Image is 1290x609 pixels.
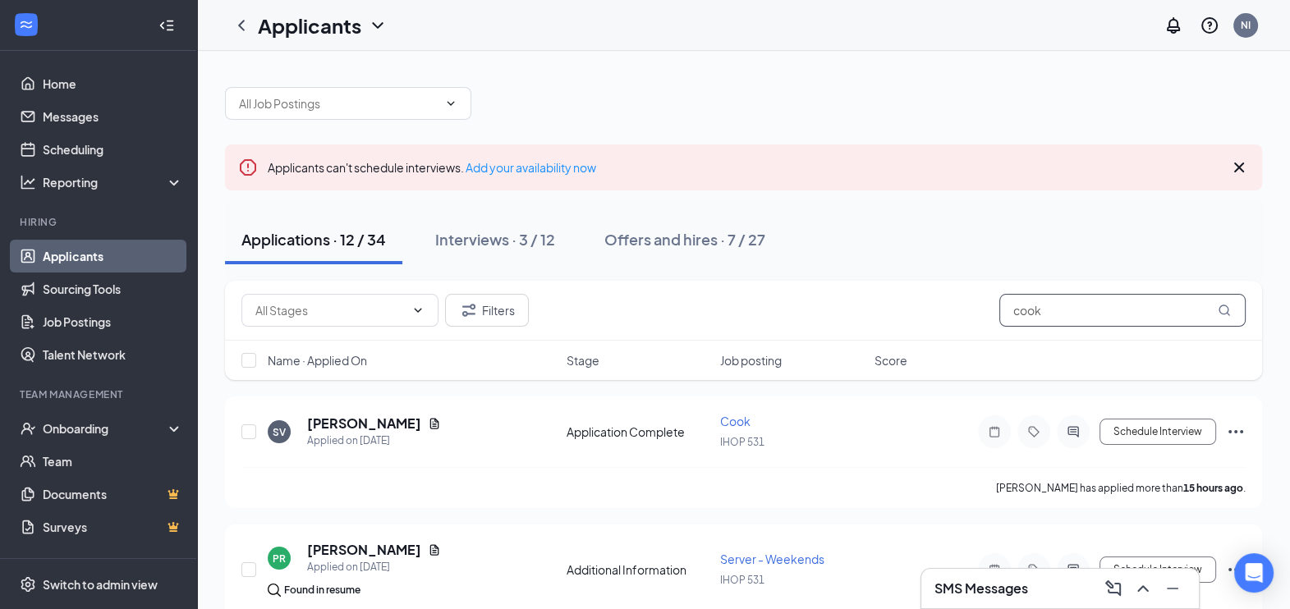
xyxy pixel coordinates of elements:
[934,579,1028,598] h3: SMS Messages
[1133,579,1153,598] svg: ChevronUp
[720,414,751,428] span: Cook
[1234,553,1274,593] div: Open Intercom Messenger
[307,559,441,575] div: Applied on [DATE]
[258,11,361,39] h1: Applicants
[411,304,425,317] svg: ChevronDown
[567,424,711,440] div: Application Complete
[1229,158,1249,177] svg: Cross
[1063,425,1083,438] svg: ActiveChat
[1218,304,1231,317] svg: MagnifyingGlass
[428,543,441,556] svg: Document
[875,352,907,369] span: Score
[466,160,596,175] a: Add your availability now
[567,561,711,578] div: Additional Information
[459,300,479,320] svg: Filter
[232,16,251,35] svg: ChevronLeft
[307,541,421,559] h5: [PERSON_NAME]
[720,436,764,448] span: IHOP 531
[1063,563,1083,576] svg: ActiveChat
[996,481,1246,495] p: [PERSON_NAME] has applied more than .
[238,158,258,177] svg: Error
[1099,556,1216,583] button: Schedule Interview
[1159,575,1186,602] button: Minimize
[241,229,386,250] div: Applications · 12 / 34
[720,352,782,369] span: Job posting
[43,240,183,272] a: Applicants
[43,338,183,371] a: Talent Network
[1163,579,1182,598] svg: Minimize
[567,352,599,369] span: Stage
[43,100,183,133] a: Messages
[20,576,36,593] svg: Settings
[1104,579,1123,598] svg: ComposeMessage
[435,229,555,250] div: Interviews · 3 / 12
[985,563,1004,576] svg: Note
[43,272,183,305] a: Sourcing Tools
[999,294,1246,327] input: Search in applications
[268,160,596,175] span: Applicants can't schedule interviews.
[239,94,438,112] input: All Job Postings
[20,215,180,229] div: Hiring
[43,576,158,593] div: Switch to admin view
[1226,560,1246,579] svg: Ellipses
[18,16,34,33] svg: WorkstreamLogo
[43,133,183,166] a: Scheduling
[20,387,180,401] div: Team Management
[444,97,457,110] svg: ChevronDown
[1200,16,1219,35] svg: QuestionInfo
[1183,482,1243,494] b: 15 hours ago
[368,16,388,35] svg: ChevronDown
[720,552,824,566] span: Server - Weekends
[268,352,367,369] span: Name · Applied On
[1100,575,1127,602] button: ComposeMessage
[273,425,286,439] div: SV
[43,305,183,338] a: Job Postings
[1241,18,1251,32] div: NI
[43,174,184,190] div: Reporting
[307,433,441,449] div: Applied on [DATE]
[255,301,405,319] input: All Stages
[307,414,421,433] h5: [PERSON_NAME]
[1164,16,1183,35] svg: Notifications
[20,420,36,437] svg: UserCheck
[1226,422,1246,442] svg: Ellipses
[1130,575,1156,602] button: ChevronUp
[273,552,286,565] div: PR
[43,478,183,511] a: DocumentsCrown
[604,229,765,250] div: Offers and hires · 7 / 27
[720,574,764,586] span: IHOP 531
[43,420,169,437] div: Onboarding
[43,511,183,543] a: SurveysCrown
[1099,419,1216,445] button: Schedule Interview
[1024,425,1044,438] svg: Tag
[158,17,175,34] svg: Collapse
[43,445,183,478] a: Team
[428,417,441,430] svg: Document
[985,425,1004,438] svg: Note
[284,582,360,598] div: Found in resume
[268,584,281,597] img: search.bf7aa3482b7795d4f01b.svg
[20,174,36,190] svg: Analysis
[445,294,529,327] button: Filter Filters
[43,67,183,100] a: Home
[1024,563,1044,576] svg: Tag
